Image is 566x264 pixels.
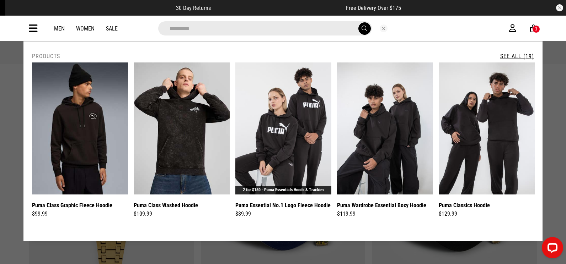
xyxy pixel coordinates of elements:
a: Men [54,25,65,32]
div: $109.99 [134,210,230,218]
img: Puma Essential No.1 Logo Fleece Hoodie in Black [235,62,331,194]
img: Puma Class Graphic Fleece Hoodie in Black [32,62,128,194]
div: $99.99 [32,210,128,218]
span: Free Delivery Over $175 [346,5,401,11]
a: Puma Essential No.1 Logo Fleece Hoodie [235,201,331,210]
a: 2 for $150 - Puma Essentials Hoods & Trackies [243,187,324,192]
a: Sale [106,25,118,32]
span: 30 Day Returns [176,5,211,11]
a: 3 [530,25,537,32]
iframe: Customer reviews powered by Trustpilot [225,4,332,11]
div: $89.99 [235,210,331,218]
a: Puma Class Washed Hoodie [134,201,198,210]
div: $129.99 [439,210,535,218]
img: Puma Classics Hoodie in Black [439,62,535,194]
iframe: LiveChat chat widget [536,234,566,264]
a: See All (19) [500,53,534,60]
img: Puma Class Washed Hoodie in Black [134,62,230,194]
h2: Products [32,53,60,60]
a: Puma Classics Hoodie [439,201,490,210]
div: $119.99 [337,210,433,218]
button: Close search [380,24,388,32]
div: 3 [535,27,537,32]
a: Puma Wardrobe Essential Boxy Hoodie [337,201,426,210]
img: Puma Wardrobe Essential Boxy Hoodie in Black [337,62,433,194]
a: Puma Class Graphic Fleece Hoodie [32,201,112,210]
a: Women [76,25,95,32]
